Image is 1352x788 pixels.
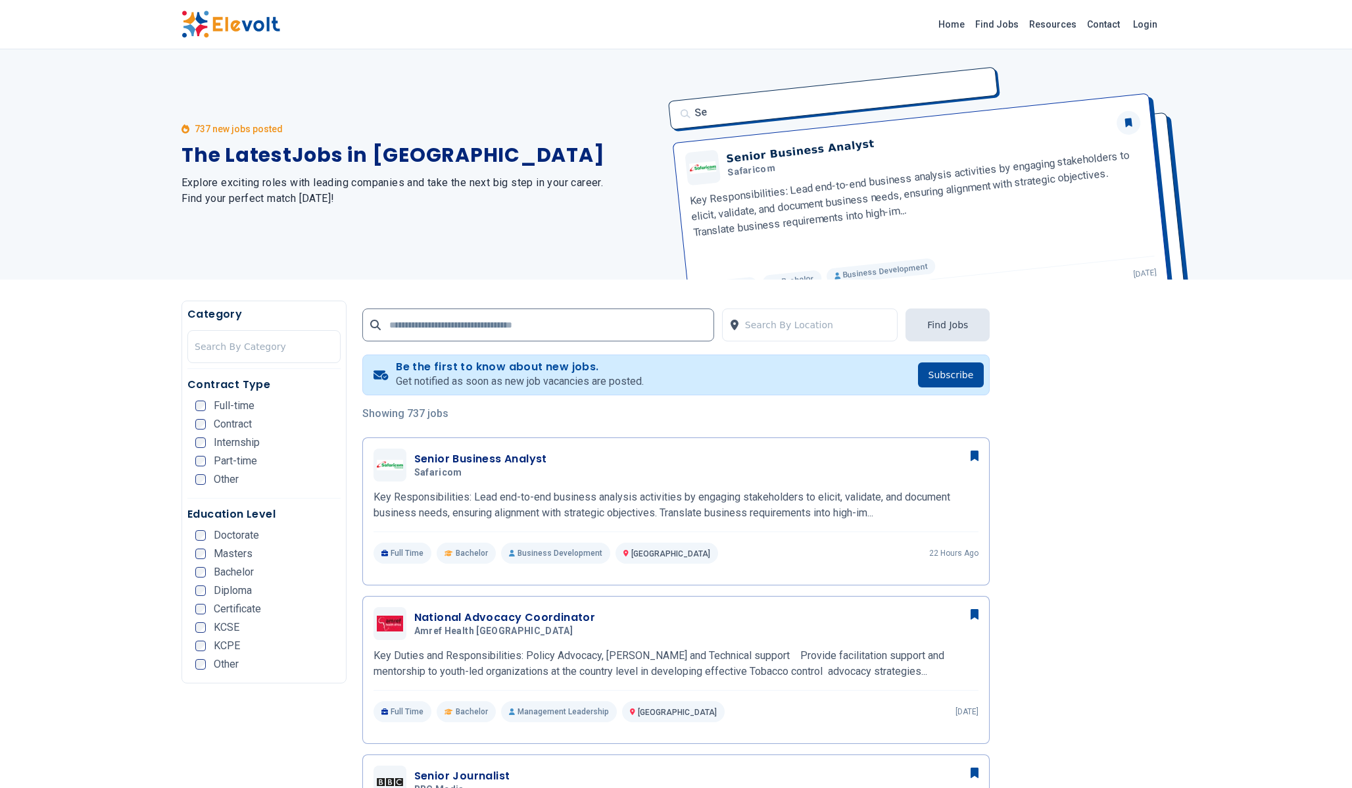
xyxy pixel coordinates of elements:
p: Get notified as soon as new job vacancies are posted. [396,374,644,389]
input: Internship [195,437,206,448]
span: KCPE [214,641,240,651]
input: KCPE [195,641,206,651]
input: Diploma [195,585,206,596]
span: Internship [214,437,260,448]
button: Find Jobs [905,308,990,341]
p: Business Development [501,543,610,564]
h3: Senior Business Analyst [414,451,547,467]
h3: Senior Journalist [414,768,510,784]
h3: National Advocacy Coordinator [414,610,596,626]
a: Amref Health AfricaNational Advocacy CoordinatorAmref Health [GEOGRAPHIC_DATA]Key Duties and Resp... [374,607,979,722]
span: Other [214,659,239,670]
h5: Education Level [187,506,341,522]
p: Full Time [374,701,432,722]
p: Key Responsibilities: Lead end-to-end business analysis activities by engaging stakeholders to el... [374,489,979,521]
iframe: Advertisement [1005,353,1171,748]
span: Full-time [214,401,254,411]
span: Bachelor [456,706,488,717]
input: Part-time [195,456,206,466]
a: Find Jobs [970,14,1024,35]
a: SafaricomSenior Business AnalystSafaricomKey Responsibilities: Lead end-to-end business analysis ... [374,449,979,564]
p: Key Duties and Responsibilities: Policy Advocacy, [PERSON_NAME] and Technical support Provide fac... [374,648,979,679]
h5: Contract Type [187,377,341,393]
span: Masters [214,549,253,559]
h4: Be the first to know about new jobs. [396,360,644,374]
span: Safaricom [414,467,462,479]
a: Login [1125,11,1165,37]
span: [GEOGRAPHIC_DATA] [638,708,717,717]
img: Safaricom [377,460,403,470]
h5: Category [187,307,341,322]
input: Doctorate [195,530,206,541]
p: Full Time [374,543,432,564]
span: Part-time [214,456,257,466]
span: Diploma [214,585,252,596]
input: Contract [195,419,206,430]
input: Certificate [195,604,206,614]
a: Resources [1024,14,1082,35]
span: Amref Health [GEOGRAPHIC_DATA] [414,626,573,637]
input: Full-time [195,401,206,411]
span: Certificate [214,604,261,614]
span: Other [214,474,239,485]
p: 22 hours ago [929,548,978,558]
span: Bachelor [456,548,488,558]
p: Showing 737 jobs [362,406,990,422]
img: Elevolt [181,11,280,38]
p: 737 new jobs posted [195,122,283,135]
input: Other [195,474,206,485]
input: KCSE [195,622,206,633]
a: Contact [1082,14,1125,35]
span: Doctorate [214,530,259,541]
img: Amref Health Africa [377,616,403,631]
h2: Explore exciting roles with leading companies and take the next big step in your career. Find you... [181,175,660,207]
a: Home [933,14,970,35]
h1: The Latest Jobs in [GEOGRAPHIC_DATA] [181,143,660,167]
button: Subscribe [918,362,984,387]
span: KCSE [214,622,239,633]
span: [GEOGRAPHIC_DATA] [631,549,710,558]
p: [DATE] [955,706,978,717]
span: Bachelor [214,567,254,578]
input: Other [195,659,206,670]
span: Contract [214,419,252,430]
input: Bachelor [195,567,206,578]
p: Management Leadership [501,701,617,722]
input: Masters [195,549,206,559]
img: BBC Media [377,778,403,785]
